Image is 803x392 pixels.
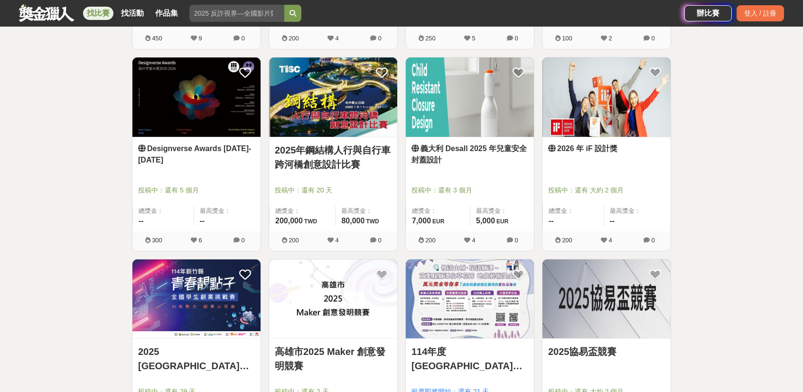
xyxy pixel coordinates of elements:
[275,344,392,373] a: 高雄市2025 Maker 創意發明競賽
[476,206,528,216] span: 最高獎金：
[200,206,255,216] span: 最高獎金：
[138,185,255,195] span: 投稿中：還有 5 個月
[684,5,732,21] a: 辦比賽
[335,35,338,42] span: 4
[189,5,284,22] input: 2025 反詐視界—全國影片競賽
[542,259,671,339] img: Cover Image
[83,7,113,20] a: 找比賽
[269,57,397,137] img: Cover Image
[542,57,671,137] img: Cover Image
[241,35,244,42] span: 0
[139,206,188,216] span: 總獎金：
[341,217,364,225] span: 80,000
[304,218,317,225] span: TWD
[549,217,554,225] span: --
[610,217,615,225] span: --
[412,217,431,225] span: 7,000
[411,143,528,166] a: 義大利 Desall 2025 年兒童安全封蓋設計
[476,217,495,225] span: 5,000
[275,217,303,225] span: 200,000
[289,35,299,42] span: 200
[275,143,392,172] a: 2025年鋼結構人行與自行車跨河橋創意設計比賽
[608,237,612,244] span: 4
[406,259,534,339] img: Cover Image
[425,35,436,42] span: 250
[562,35,572,42] span: 100
[562,237,572,244] span: 200
[472,237,475,244] span: 4
[138,344,255,373] a: 2025 [GEOGRAPHIC_DATA]青春靚點子 全國學生創業挑戰賽
[412,206,464,216] span: 總獎金：
[651,35,654,42] span: 0
[514,35,518,42] span: 0
[275,185,392,195] span: 投稿中：還有 20 天
[198,35,202,42] span: 9
[432,218,444,225] span: EUR
[496,218,508,225] span: EUR
[651,237,654,244] span: 0
[548,143,665,154] a: 2026 年 iF 設計獎
[152,35,162,42] span: 450
[610,206,665,216] span: 最高獎金：
[341,206,392,216] span: 最高獎金：
[472,35,475,42] span: 5
[132,57,261,137] img: Cover Image
[139,217,144,225] span: --
[241,237,244,244] span: 0
[117,7,148,20] a: 找活動
[132,259,261,339] img: Cover Image
[152,237,162,244] span: 300
[335,237,338,244] span: 4
[737,5,784,21] div: 登入 / 註冊
[608,35,612,42] span: 2
[151,7,182,20] a: 作品集
[198,237,202,244] span: 6
[366,218,379,225] span: TWD
[138,143,255,166] a: Designverse Awards [DATE]-[DATE]
[200,217,205,225] span: --
[514,237,518,244] span: 0
[549,206,598,216] span: 總獎金：
[289,237,299,244] span: 200
[406,57,534,137] img: Cover Image
[275,206,329,216] span: 總獎金：
[411,185,528,195] span: 投稿中：還有 3 個月
[411,344,528,373] a: 114年度[GEOGRAPHIC_DATA]社區營造及村落文化發展計畫「[GEOGRAPHIC_DATA]―藝起動起來」地景藝術獎金賽＆人氣投票!
[269,259,397,339] img: Cover Image
[378,35,381,42] span: 0
[548,185,665,195] span: 投稿中：還有 大約 2 個月
[378,237,381,244] span: 0
[425,237,436,244] span: 200
[548,344,665,359] a: 2025協易盃競賽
